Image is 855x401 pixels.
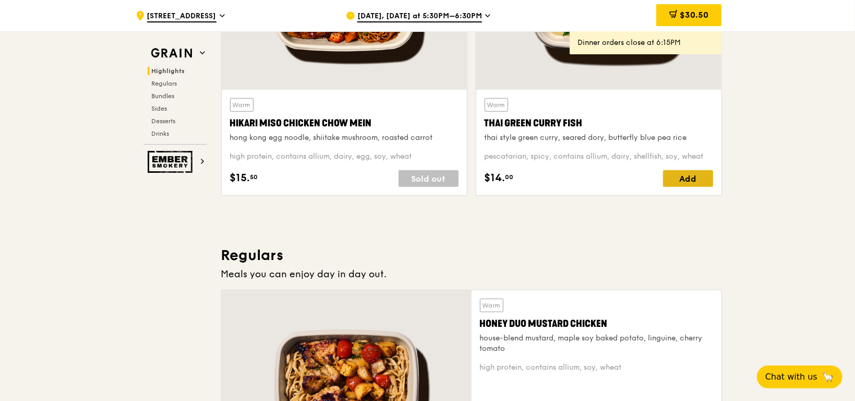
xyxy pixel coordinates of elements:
[148,44,196,63] img: Grain web logo
[147,11,216,22] span: [STREET_ADDRESS]
[152,67,185,75] span: Highlights
[148,151,196,173] img: Ember Smokery web logo
[485,98,508,112] div: Warm
[663,170,713,187] div: Add
[757,365,842,388] button: Chat with us🦙
[152,130,170,137] span: Drinks
[822,371,834,383] span: 🦙
[221,267,722,281] div: Meals you can enjoy day in day out.
[152,92,175,100] span: Bundles
[480,362,713,373] div: high protein, contains allium, soy, wheat
[399,170,459,187] div: Sold out
[578,38,714,48] div: Dinner orders close at 6:15PM
[357,11,482,22] span: [DATE], [DATE] at 5:30PM–6:30PM
[230,133,459,143] div: hong kong egg noodle, shiitake mushroom, roasted carrot
[765,371,817,383] span: Chat with us
[480,333,713,354] div: house-blend mustard, maple soy baked potato, linguine, cherry tomato
[250,173,258,181] span: 50
[485,151,713,162] div: pescatarian, spicy, contains allium, dairy, shellfish, soy, wheat
[230,170,250,186] span: $15.
[680,10,708,20] span: $30.50
[485,133,713,143] div: thai style green curry, seared dory, butterfly blue pea rice
[485,116,713,131] div: Thai Green Curry Fish
[152,105,167,112] span: Sides
[485,170,505,186] span: $14.
[505,173,514,181] span: 00
[480,299,503,312] div: Warm
[230,151,459,162] div: high protein, contains allium, dairy, egg, soy, wheat
[221,246,722,265] h3: Regulars
[230,116,459,131] div: Hikari Miso Chicken Chow Mein
[152,117,176,125] span: Desserts
[152,80,177,87] span: Regulars
[480,316,713,331] div: Honey Duo Mustard Chicken
[230,98,254,112] div: Warm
